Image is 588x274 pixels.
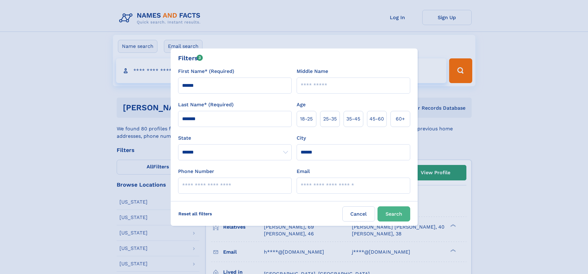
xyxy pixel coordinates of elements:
[178,101,234,108] label: Last Name* (Required)
[297,168,310,175] label: Email
[396,115,405,123] span: 60+
[377,206,410,221] button: Search
[178,168,214,175] label: Phone Number
[178,53,203,63] div: Filters
[174,206,216,221] label: Reset all filters
[297,101,306,108] label: Age
[178,134,292,142] label: State
[297,68,328,75] label: Middle Name
[178,68,234,75] label: First Name* (Required)
[342,206,375,221] label: Cancel
[346,115,360,123] span: 35‑45
[323,115,337,123] span: 25‑35
[369,115,384,123] span: 45‑60
[300,115,313,123] span: 18‑25
[297,134,306,142] label: City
